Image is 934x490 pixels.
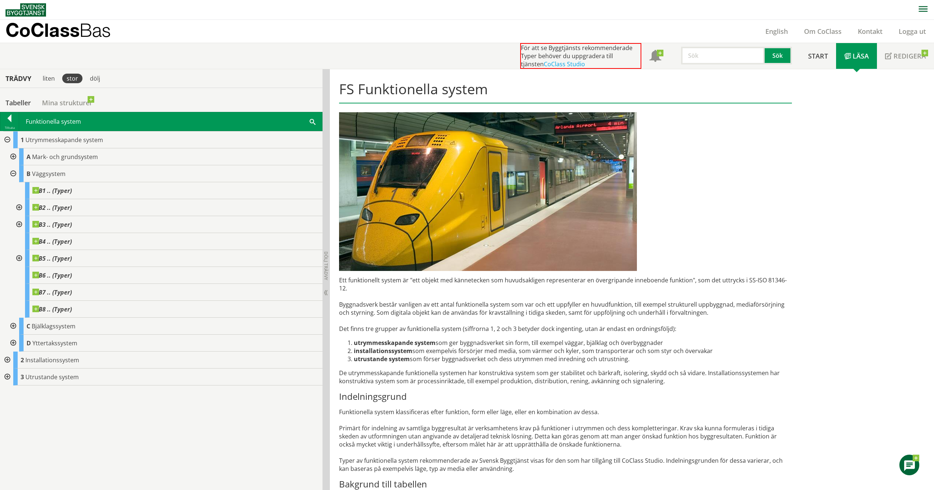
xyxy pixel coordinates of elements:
[21,373,24,381] span: 3
[32,187,72,194] span: B1 .. (Typer)
[765,47,792,64] button: Sök
[649,51,661,63] span: Notifikationer
[27,322,30,330] span: C
[0,125,19,131] div: Tillbaka
[323,251,329,280] span: Dölj trädvy
[85,74,105,83] div: dölj
[354,355,792,363] li: som förser byggnadsverket och dess utrymmen med inredning och utrustning.
[12,301,323,318] div: Gå till informationssidan för CoClass Studio
[757,27,796,36] a: English
[6,148,323,165] div: Gå till informationssidan för CoClass Studio
[339,479,792,490] h3: Bakgrund till tabellen
[27,153,31,161] span: A
[339,112,637,271] img: arlanda-express-2.jpg
[1,74,35,82] div: Trädvy
[877,43,934,69] a: Redigera
[12,250,323,267] div: Gå till informationssidan för CoClass Studio
[808,52,828,60] span: Start
[12,216,323,233] div: Gå till informationssidan för CoClass Studio
[6,318,323,335] div: Gå till informationssidan för CoClass Studio
[21,136,24,144] span: 1
[12,233,323,250] div: Gå till informationssidan för CoClass Studio
[12,199,323,216] div: Gå till informationssidan för CoClass Studio
[853,52,869,60] span: Läsa
[32,339,77,347] span: Yttertakssystem
[339,81,792,103] h1: FS Funktionella system
[800,43,836,69] a: Start
[339,391,792,402] h3: Indelningsgrund
[27,339,31,347] span: D
[894,52,926,60] span: Redigera
[520,43,641,69] div: För att se Byggtjänsts rekommenderade Typer behöver du uppgradera till tjänsten
[25,356,79,364] span: Installationssystem
[6,20,127,43] a: CoClassBas
[544,60,585,68] a: CoClass Studio
[354,339,792,347] li: som ger byggnadsverket sin form, till exempel väggar, bjälklag och överbyggnader
[62,74,82,83] div: stor
[12,267,323,284] div: Gå till informationssidan för CoClass Studio
[6,165,323,318] div: Gå till informationssidan för CoClass Studio
[12,284,323,301] div: Gå till informationssidan för CoClass Studio
[850,27,891,36] a: Kontakt
[32,289,72,296] span: B7 .. (Typer)
[354,347,792,355] li: som exempelvis försörjer med media, som värmer och kyler, som trans­porterar och som styr och öve...
[32,238,72,245] span: B4 .. (Typer)
[80,19,111,41] span: Bas
[32,170,66,178] span: Väggsystem
[6,26,111,34] p: CoClass
[796,27,850,36] a: Om CoClass
[27,170,31,178] span: B
[32,306,72,313] span: B8 .. (Typer)
[32,153,98,161] span: Mark- och grundsystem
[32,255,72,262] span: B5 .. (Typer)
[25,136,103,144] span: Utrymmesskapande system
[891,27,934,36] a: Logga ut
[32,204,72,211] span: B2 .. (Typer)
[354,347,412,355] strong: installationssystem
[681,47,765,64] input: Sök
[38,74,59,83] div: liten
[836,43,877,69] a: Läsa
[32,221,72,228] span: B3 .. (Typer)
[310,117,316,125] span: Sök i tabellen
[32,272,72,279] span: B6 .. (Typer)
[6,335,323,352] div: Gå till informationssidan för CoClass Studio
[354,339,436,347] strong: utrymmesskapande system
[25,373,79,381] span: Utrustande system
[32,322,75,330] span: Bjälklagssystem
[21,356,24,364] span: 2
[19,112,322,131] div: Funktionella system
[354,355,410,363] strong: utrustande system
[36,94,98,112] a: Mina strukturer
[6,3,46,17] img: Svensk Byggtjänst
[12,182,323,199] div: Gå till informationssidan för CoClass Studio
